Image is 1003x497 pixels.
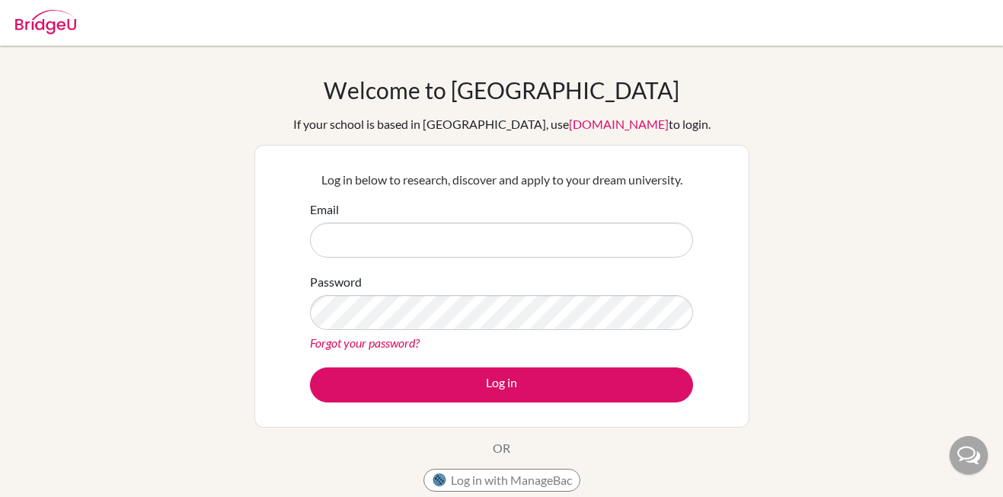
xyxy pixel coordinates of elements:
[310,367,693,402] button: Log in
[15,10,76,34] img: Bridge-U
[493,439,510,457] p: OR
[310,335,420,350] a: Forgot your password?
[310,273,362,291] label: Password
[324,76,679,104] h1: Welcome to [GEOGRAPHIC_DATA]
[310,171,693,189] p: Log in below to research, discover and apply to your dream university.
[293,115,711,133] div: If your school is based in [GEOGRAPHIC_DATA], use to login.
[569,117,669,131] a: [DOMAIN_NAME]
[310,200,339,219] label: Email
[423,469,580,492] button: Log in with ManageBac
